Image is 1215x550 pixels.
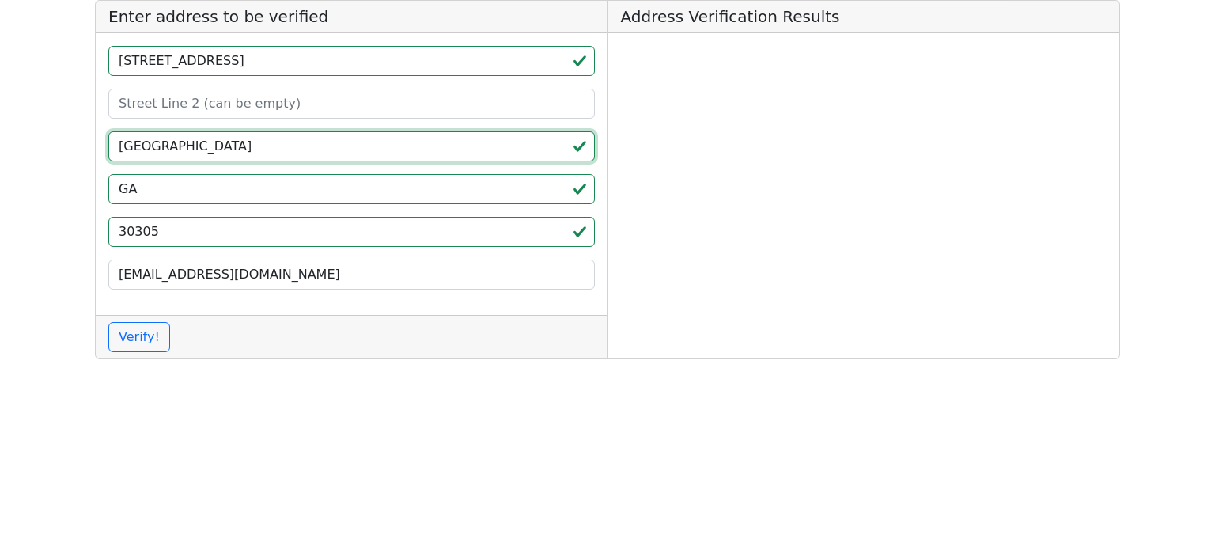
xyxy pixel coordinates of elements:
[108,89,595,119] input: Street Line 2 (can be empty)
[108,174,595,204] input: 2-Letter State
[108,46,595,76] input: Street Line 1
[608,1,1120,33] h5: Address Verification Results
[108,131,595,161] input: City
[108,260,595,290] input: Your Email
[108,322,170,352] button: Verify!
[108,217,595,247] input: ZIP code 5 or 5+4
[96,1,607,33] h5: Enter address to be verified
